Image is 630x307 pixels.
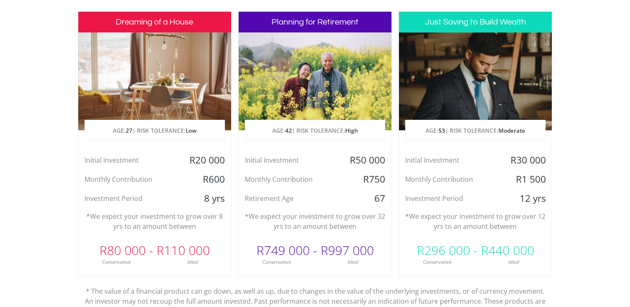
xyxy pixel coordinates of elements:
div: R749 000 - R997 000 [239,238,391,263]
span: Low [186,126,197,134]
div: Investment Period [399,192,501,205]
div: Monthly Contribution [78,173,180,186]
div: R750 [341,173,391,186]
p: AGE: | RISK TOLERANCE: [85,120,224,141]
p: *We expect your investment to grow over 12 yrs to an amount between [405,211,545,231]
div: 67 [341,192,391,205]
span: 42 [285,126,291,134]
div: Ideal [315,258,391,266]
h3: Just Saving to Build Wealth [399,12,552,32]
div: Conservative [399,258,476,266]
div: 12 yrs [501,192,552,205]
h3: Planning for Retirement [239,12,391,32]
div: R296 000 - R440 000 [399,238,552,263]
div: Initial Investment [239,154,341,166]
div: R50 000 [341,154,391,166]
div: Conservative [78,258,155,266]
div: R600 [180,173,231,186]
div: R20 000 [180,154,231,166]
p: *We expect your investment to grow over 32 yrs to an amount between [245,211,385,231]
p: *We expect your investment to grow over 8 yrs to an amount between [85,211,225,231]
div: 8 yrs [180,192,231,205]
span: 53 [438,126,445,134]
div: Monthly Contribution [239,173,341,186]
div: Conservative [239,258,315,266]
div: Ideal [154,258,231,266]
span: 27 [126,126,132,134]
div: R80 000 - R110 000 [78,238,231,263]
div: Ideal [476,258,552,266]
div: Initial Investment [78,154,180,166]
p: AGE: | RISK TOLERANCE: [406,120,545,141]
span: Moderate [498,126,525,134]
span: High [345,126,358,134]
div: Monthly Contribution [399,173,501,186]
div: Initial Investment [399,154,501,166]
div: R1 500 [501,173,552,186]
h3: Dreaming of a House [78,12,231,32]
div: Investment Period [78,192,180,205]
div: R30 000 [501,154,552,166]
div: Retirement Age [239,192,341,205]
p: AGE: | RISK TOLERANCE: [245,120,385,141]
